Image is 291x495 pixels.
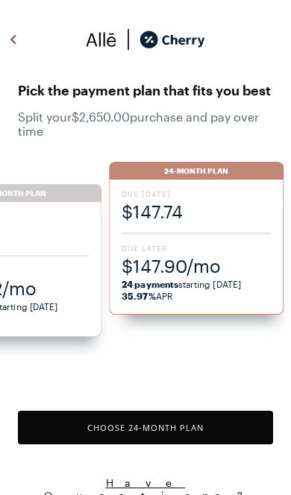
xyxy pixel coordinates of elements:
button: Choose 24-Month Plan [18,411,273,444]
strong: 35.97% [122,291,155,301]
img: svg%3e [117,28,140,51]
span: Due [DATE] [122,189,271,199]
img: cherry_black_logo-DrOE_MJI.svg [140,28,205,51]
span: Split your $2,650.00 purchase and pay over time [18,110,273,138]
span: Pick the payment plan that fits you best [18,78,273,102]
div: 24-Month Plan [109,162,284,180]
img: svg%3e [4,28,22,51]
span: $147.74 [122,199,271,224]
img: svg%3e [86,28,117,51]
span: Due Later [122,243,271,253]
span: $147.90/mo [122,253,271,278]
strong: 24 payments [122,279,178,289]
span: starting [DATE] APR [122,278,271,302]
